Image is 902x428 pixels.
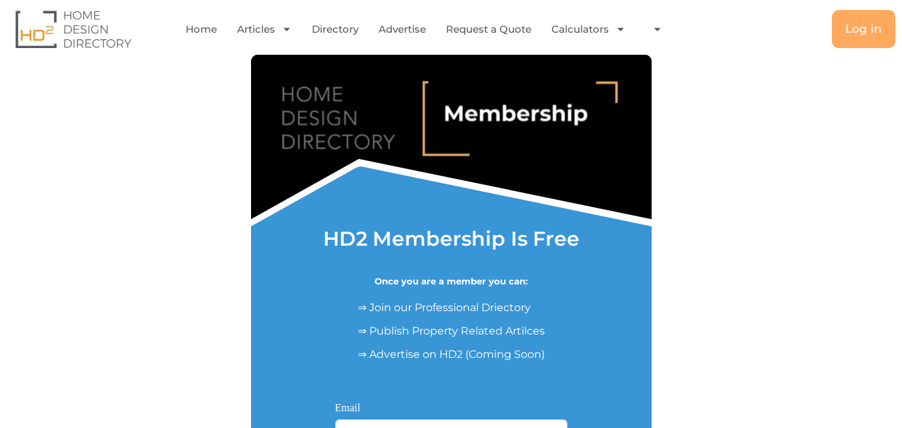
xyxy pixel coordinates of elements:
[446,14,531,45] a: Request a Quote
[358,301,545,314] p: ⇒ Join our Professional Driectory
[335,402,361,414] label: Email
[845,23,882,35] span: Log in
[832,10,895,48] a: Log in
[312,14,359,45] a: Directory
[323,229,580,249] h1: HD2 Membership Is Free
[186,14,217,45] a: Home
[358,325,545,337] p: ⇒ Publish Property Related Artilces
[358,348,545,361] p: ⇒ Advertise on HD2 (Coming Soon)
[184,14,673,45] nav: Menu
[237,14,292,45] a: Articles
[379,14,426,45] a: Advertise
[551,14,626,45] a: Calculators
[358,276,545,286] h5: Once you are a member you can:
